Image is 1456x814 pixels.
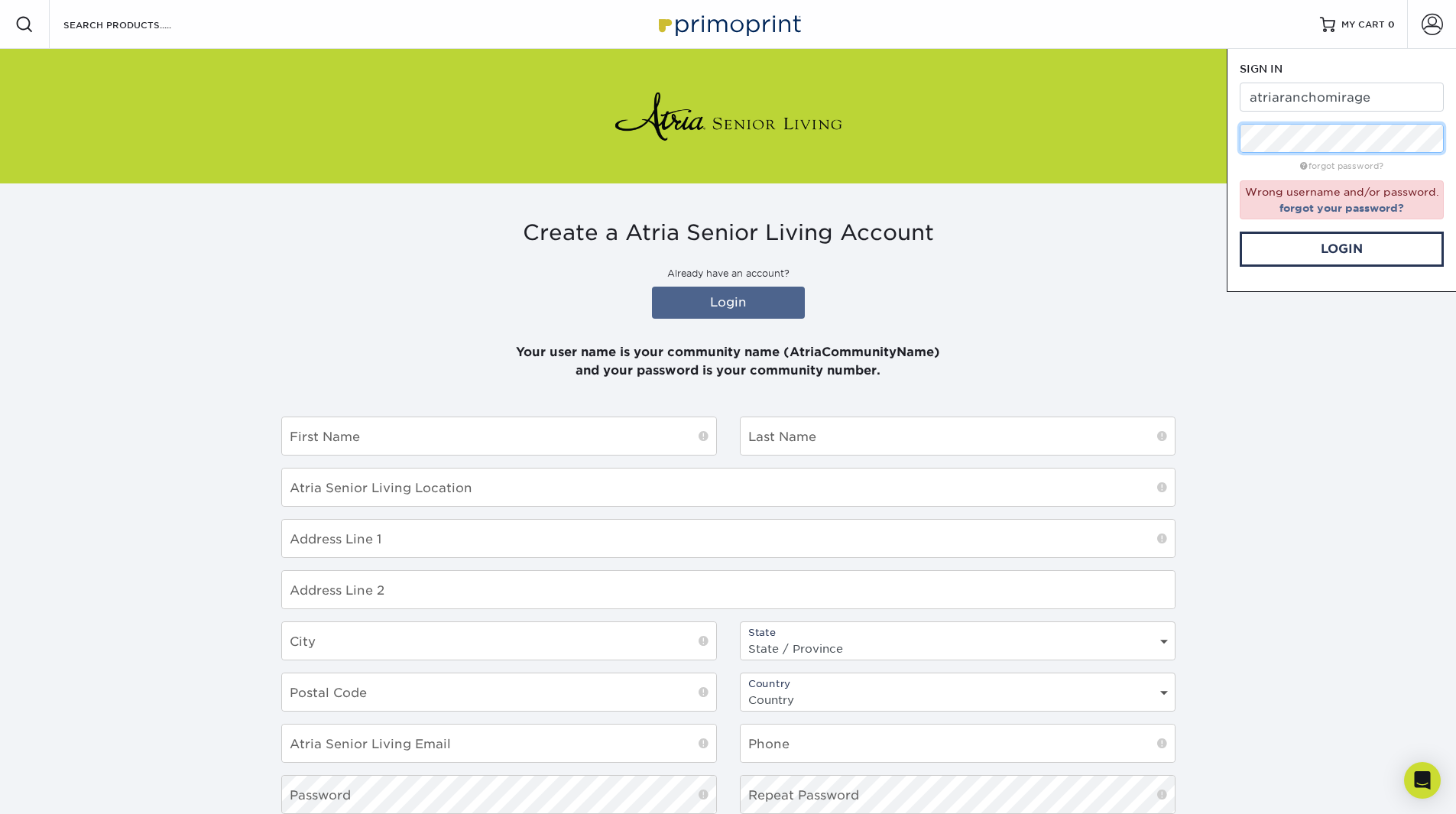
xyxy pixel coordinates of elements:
[62,15,211,34] input: SEARCH PRODUCTS.....
[1240,232,1444,267] a: Login
[1279,202,1404,214] a: forgot your password?
[614,86,843,147] img: Atria Senior Living
[281,220,1176,246] h3: Create a Atria Senior Living Account
[1404,762,1441,799] div: Open Intercom Messenger
[1388,19,1395,30] span: 0
[1240,63,1283,75] span: SIGN IN
[1341,18,1385,31] span: MY CART
[1300,161,1383,171] a: forgot password?
[1240,180,1444,219] div: Wrong username and/or password.
[652,287,805,319] a: Login
[281,267,1176,281] p: Already have an account?
[1240,83,1444,112] input: Email
[652,8,805,41] img: Primoprint
[281,325,1176,380] p: Your user name is your community name (AtriaCommunityName) and your password is your community nu...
